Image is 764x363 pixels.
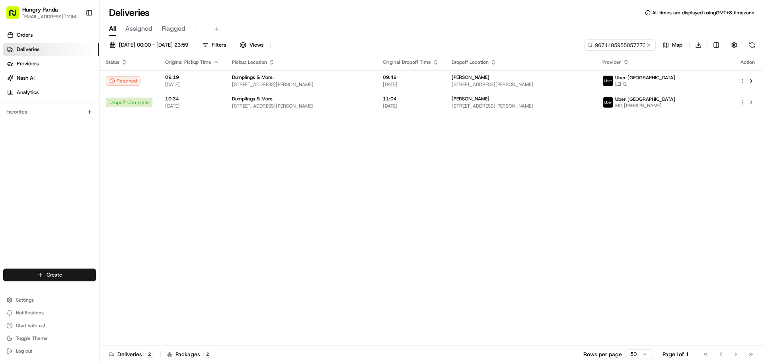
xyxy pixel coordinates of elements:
button: [EMAIL_ADDRESS][DOMAIN_NAME] [22,14,79,20]
button: Views [236,39,267,51]
a: Deliveries [3,43,99,56]
button: Hungry Panda[EMAIL_ADDRESS][DOMAIN_NAME] [3,3,82,22]
span: Chat with us! [16,322,45,329]
span: Dropoff Location [452,59,489,65]
span: LEI Q. [615,81,675,87]
div: 2 [203,351,212,358]
span: [DATE] [165,81,219,88]
span: [STREET_ADDRESS][PERSON_NAME] [232,81,370,88]
span: Views [249,41,263,49]
span: Orders [17,31,33,39]
div: Favorites [3,106,96,118]
span: [DATE] [383,103,439,109]
span: Status [106,59,119,65]
span: Dumplings & More. [232,96,274,102]
span: 10:34 [165,96,219,102]
button: Log out [3,345,96,357]
span: Analytics [17,89,39,96]
button: Returned [106,76,140,86]
span: Original Dropoff Time [383,59,431,65]
a: Orders [3,29,99,41]
span: [PERSON_NAME] [452,74,489,80]
button: Toggle Theme [3,333,96,344]
span: [DATE] [165,103,219,109]
span: [STREET_ADDRESS][PERSON_NAME] [452,103,590,109]
span: Provider [602,59,621,65]
span: Map [672,41,682,49]
input: Type to search [584,39,656,51]
img: uber-new-logo.jpeg [603,76,613,86]
span: [STREET_ADDRESS][PERSON_NAME] [232,103,370,109]
span: Uber [GEOGRAPHIC_DATA] [615,96,675,102]
span: Create [47,271,62,279]
span: Uber [GEOGRAPHIC_DATA] [615,75,675,81]
span: Pickup Location [232,59,267,65]
span: Deliveries [17,46,39,53]
span: [STREET_ADDRESS][PERSON_NAME] [452,81,590,88]
button: Create [3,269,96,281]
span: [PERSON_NAME] [452,96,489,102]
button: Filters [199,39,230,51]
button: [DATE] 00:00 - [DATE] 23:59 [106,39,192,51]
div: Action [739,59,756,65]
div: Deliveries [109,350,154,358]
div: Page 1 of 1 [663,350,689,358]
span: Settings [16,297,34,303]
span: All times are displayed using GMT+8 timezone [652,10,754,16]
span: Nash AI [17,75,35,82]
span: [DATE] [383,81,439,88]
button: Refresh [746,39,758,51]
button: Hungry Panda [22,6,58,14]
span: Log out [16,348,32,354]
span: Toggle Theme [16,335,48,341]
a: Providers [3,57,99,70]
span: All [109,24,116,33]
a: Nash AI [3,72,99,84]
span: MD [PERSON_NAME] [615,102,675,109]
span: 09:19 [165,74,219,80]
button: Notifications [3,307,96,318]
span: [DATE] 00:00 - [DATE] 23:59 [119,41,188,49]
div: Packages [167,350,212,358]
span: Filters [212,41,226,49]
button: Settings [3,294,96,306]
a: Analytics [3,86,99,99]
p: Rows per page [583,350,622,358]
span: Flagged [162,24,185,33]
span: Dumplings & More. [232,74,274,80]
button: Map [659,39,686,51]
span: Original Pickup Time [165,59,211,65]
span: 11:04 [383,96,439,102]
button: Chat with us! [3,320,96,331]
div: 2 [145,351,154,358]
span: 09:49 [383,74,439,80]
h1: Deliveries [109,6,150,19]
span: Notifications [16,310,44,316]
img: uber-new-logo.jpeg [603,97,613,108]
span: Providers [17,60,39,67]
span: Assigned [125,24,152,33]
